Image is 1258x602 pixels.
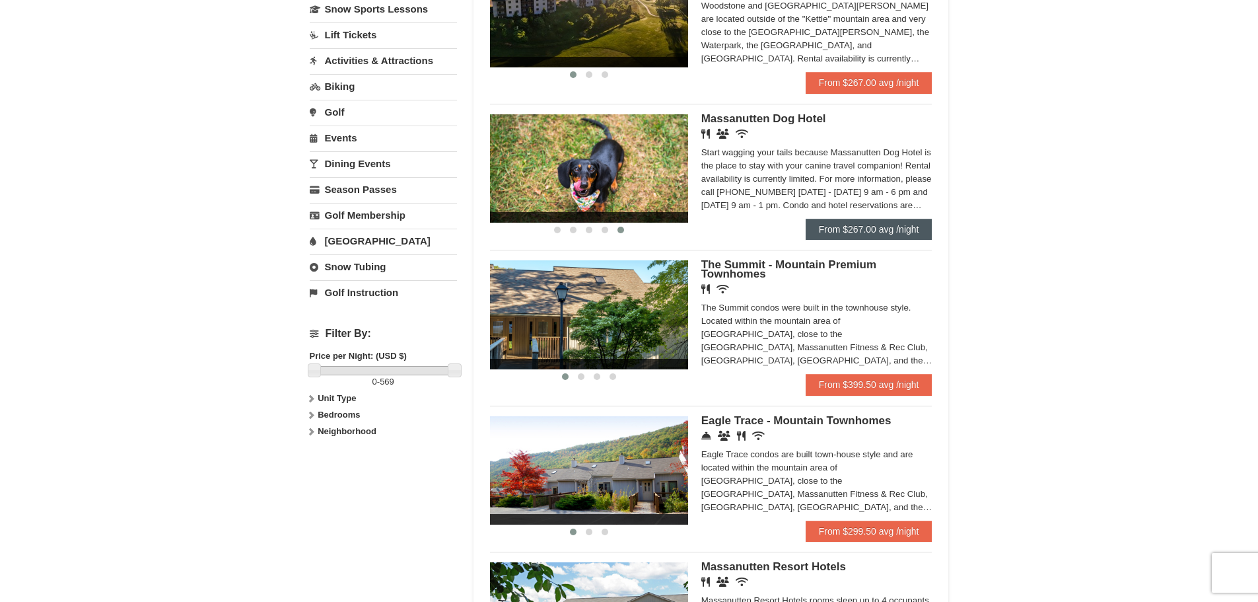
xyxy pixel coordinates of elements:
[806,219,932,240] a: From $267.00 avg /night
[380,377,394,387] span: 569
[701,258,876,280] span: The Summit - Mountain Premium Townhomes
[701,577,710,587] i: Restaurant
[701,560,846,573] span: Massanutten Resort Hotels
[736,129,748,139] i: Wireless Internet (free)
[701,431,711,441] i: Concierge Desk
[701,284,710,294] i: Restaurant
[310,22,457,47] a: Lift Tickets
[310,328,457,340] h4: Filter By:
[318,426,376,436] strong: Neighborhood
[737,431,746,441] i: Restaurant
[310,74,457,98] a: Biking
[716,129,729,139] i: Banquet Facilities
[716,577,729,587] i: Banquet Facilities
[318,410,360,420] strong: Bedrooms
[310,254,457,279] a: Snow Tubing
[310,48,457,73] a: Activities & Attractions
[372,377,377,387] span: 0
[806,72,932,93] a: From $267.00 avg /night
[716,284,729,294] i: Wireless Internet (free)
[318,393,356,403] strong: Unit Type
[701,146,932,212] div: Start wagging your tails because Massanutten Dog Hotel is the place to stay with your canine trav...
[310,351,407,361] strong: Price per Night: (USD $)
[701,448,932,514] div: Eagle Trace condos are built town-house style and are located within the mountain area of [GEOGRA...
[736,577,748,587] i: Wireless Internet (free)
[310,280,457,305] a: Golf Instruction
[310,203,457,227] a: Golf Membership
[806,521,932,542] a: From $299.50 avg /night
[310,375,457,389] label: -
[806,374,932,395] a: From $399.50 avg /night
[310,229,457,253] a: [GEOGRAPHIC_DATA]
[310,126,457,150] a: Events
[310,100,457,124] a: Golf
[701,129,710,139] i: Restaurant
[310,177,457,202] a: Season Passes
[701,414,891,427] span: Eagle Trace - Mountain Townhomes
[718,431,730,441] i: Conference Facilities
[701,301,932,367] div: The Summit condos were built in the townhouse style. Located within the mountain area of [GEOGRAP...
[310,151,457,176] a: Dining Events
[701,112,826,125] span: Massanutten Dog Hotel
[752,431,765,441] i: Wireless Internet (free)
